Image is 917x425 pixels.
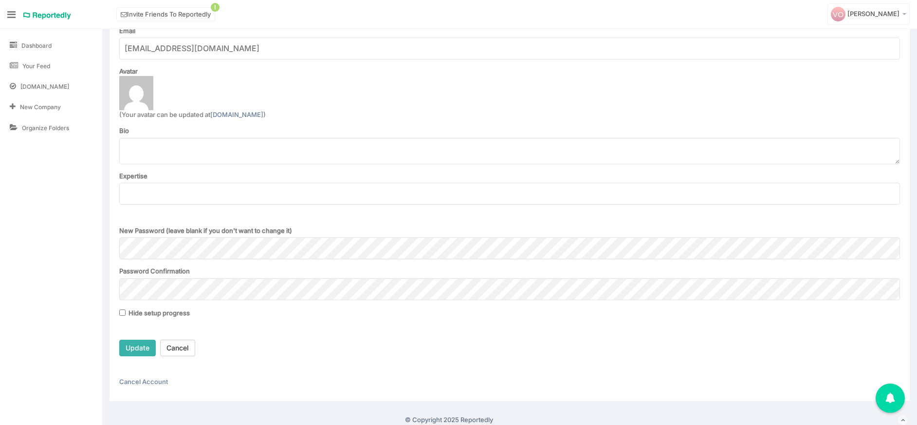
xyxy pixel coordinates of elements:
[2,98,100,116] a: New Company
[211,3,220,12] span: !
[160,340,195,356] a: Cancel
[22,62,50,70] span: Your Feed
[119,340,156,356] input: Update
[21,41,52,50] span: Dashboard
[119,67,900,119] p: (Your avatar can be updated at )
[2,37,100,55] a: Dashboard
[2,77,100,96] a: [DOMAIN_NAME]
[20,82,69,91] span: [DOMAIN_NAME]
[23,7,72,24] a: Reportedly
[847,10,899,18] span: [PERSON_NAME]
[119,67,138,75] strong: Avatar
[22,124,69,132] span: Organize Folders
[2,57,100,75] a: Your Feed
[827,3,910,25] a: [PERSON_NAME]
[119,76,153,110] img: 6b9d10cdf5c17f343d41f3865a62c557.png
[119,267,190,276] label: Password Confirmation
[2,119,100,137] a: Organize Folders
[119,172,147,181] label: Expertise
[119,378,168,386] a: Cancel Account
[119,226,292,235] label: New Password (leave blank if you don't want to change it)
[119,26,135,36] label: Email
[831,7,845,21] img: svg+xml;base64,PD94bWwgdmVyc2lvbj0iMS4wIiBlbmNvZGluZz0iVVRGLTgiPz4KICAgICAg%0APHN2ZyB2ZXJzaW9uPSI...
[119,126,129,135] label: Bio
[210,111,263,118] a: [DOMAIN_NAME]
[116,7,215,21] a: Invite Friends To Reportedly!
[128,309,190,318] label: Hide setup progress
[20,103,61,111] span: New Company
